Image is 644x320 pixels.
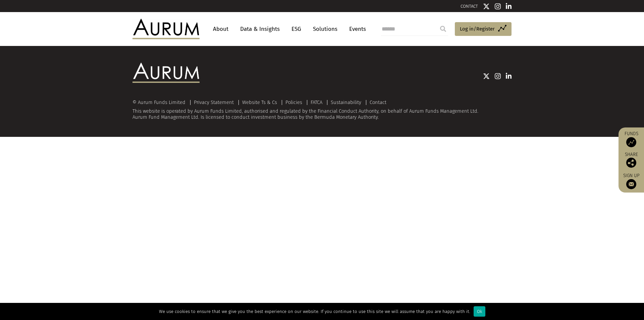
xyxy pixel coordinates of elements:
[311,99,322,105] a: FATCA
[132,100,512,120] div: This website is operated by Aurum Funds Limited, authorised and regulated by the Financial Conduc...
[210,23,232,35] a: About
[455,22,512,36] a: Log in/Register
[132,100,189,105] div: © Aurum Funds Limited
[436,22,450,36] input: Submit
[132,63,200,83] img: Aurum Logo
[242,99,277,105] a: Website Ts & Cs
[194,99,234,105] a: Privacy Statement
[483,3,490,10] img: Twitter icon
[310,23,341,35] a: Solutions
[460,25,495,33] span: Log in/Register
[288,23,305,35] a: ESG
[285,99,302,105] a: Policies
[506,3,512,10] img: Linkedin icon
[495,3,501,10] img: Instagram icon
[237,23,283,35] a: Data & Insights
[622,131,641,147] a: Funds
[331,99,361,105] a: Sustainability
[495,73,501,79] img: Instagram icon
[370,99,386,105] a: Contact
[483,73,490,79] img: Twitter icon
[506,73,512,79] img: Linkedin icon
[461,4,478,9] a: CONTACT
[346,23,366,35] a: Events
[132,19,200,39] img: Aurum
